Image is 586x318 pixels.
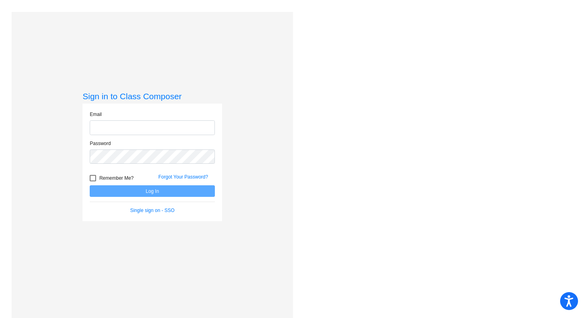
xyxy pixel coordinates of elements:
[90,140,111,147] label: Password
[83,91,222,101] h3: Sign in to Class Composer
[90,111,102,118] label: Email
[158,174,208,180] a: Forgot Your Password?
[130,208,175,213] a: Single sign on - SSO
[90,185,215,197] button: Log In
[99,173,134,183] span: Remember Me?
